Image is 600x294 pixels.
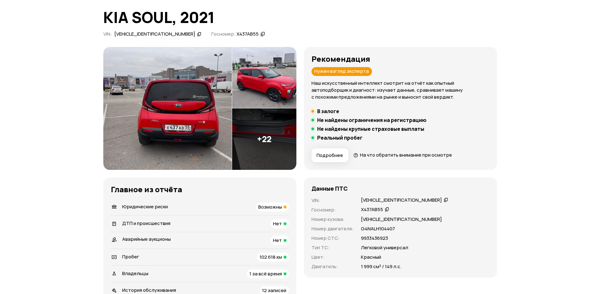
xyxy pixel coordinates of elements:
[122,287,176,293] span: История обслуживания
[361,216,442,223] p: [VEHICLE_IDENTIFICATION_NUMBER]
[311,55,489,63] h3: Рекомендация
[273,220,282,227] span: Нет
[317,126,424,132] h5: Не найдены крупные страховые выплаты
[361,263,402,270] p: 1 999 см³ / 149 л.с.
[311,148,348,162] button: Подробнее
[311,235,353,242] p: Номер СТС :
[311,80,489,101] p: Наш искусственный интеллект смотрит на отчёт как опытный автоподборщик и диагност: изучает данные...
[114,31,195,37] div: [VEHICLE_IDENTIFICATION_NUMBER]
[311,244,353,251] p: Тип ТС :
[311,185,348,192] h4: Данные ПТС
[353,152,452,158] a: На что обратить внимание при осмотре
[317,152,343,159] span: Подробнее
[122,220,170,227] span: ДТП и происшествия
[311,216,353,223] p: Номер кузова :
[122,253,139,260] span: Пробег
[103,31,112,37] span: VIN :
[262,287,286,294] span: 12 записей
[273,237,282,244] span: Нет
[317,135,363,141] h5: Реальный пробег
[311,197,353,204] p: VIN :
[361,206,383,213] div: Х437АВ55
[311,254,353,261] p: Цвет :
[311,67,372,76] div: Нужен взгляд эксперта
[249,270,282,277] span: 1 за всё время
[361,197,442,204] div: [VEHICLE_IDENTIFICATION_NUMBER]
[122,236,171,242] span: Аварийные аукционы
[361,254,381,261] p: Красный
[361,225,395,232] p: G4NАLН104407
[260,254,282,260] span: 102 618 км
[103,9,497,26] h1: KIA SOUL, 2021
[311,206,353,213] p: Госномер :
[317,117,426,123] h5: Не найдены ограничения на регистрацию
[311,225,353,232] p: Номер двигателя :
[111,185,289,194] h3: Главное из отчёта
[317,108,339,114] h5: В залоге
[361,235,388,242] p: 9933436923
[311,263,353,270] p: Двигатель :
[237,31,259,37] div: Х437АВ55
[122,203,168,210] span: Юридические риски
[360,152,452,158] span: На что обратить внимание при осмотре
[361,244,408,251] p: Легковой универсал
[258,204,282,210] span: Возможны
[122,270,148,277] span: Владельцы
[211,31,236,37] span: Госномер:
